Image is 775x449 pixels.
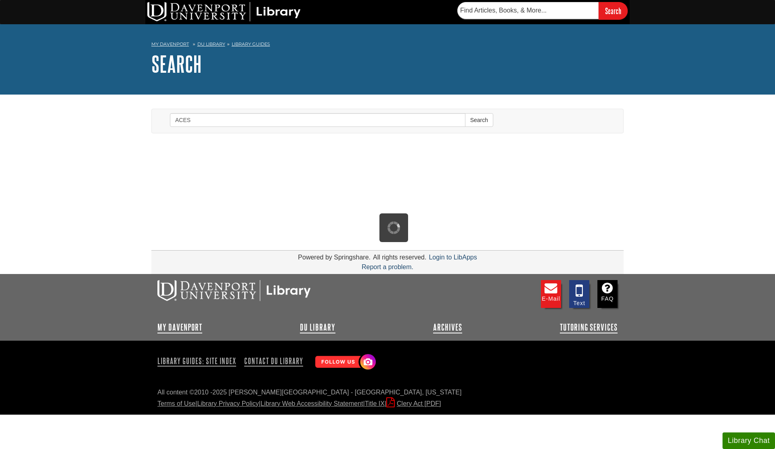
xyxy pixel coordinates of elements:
[232,41,270,47] a: Library Guides
[569,280,589,308] a: Text
[597,280,618,308] a: FAQ
[157,354,239,368] a: Library Guides: Site Index
[151,52,624,76] h1: Search
[197,41,225,47] a: DU Library
[429,254,477,261] a: Login to LibApps
[147,2,301,21] img: DU Library
[241,354,306,368] a: Contact DU Library
[457,2,599,19] input: Find Articles, Books, & More...
[197,400,259,407] a: Library Privacy Policy
[723,432,775,449] button: Library Chat
[157,400,195,407] a: Terms of Use
[387,221,400,234] img: Working...
[365,400,385,407] a: Title IX
[300,323,335,332] a: DU Library
[297,254,372,261] div: Powered by Springshare.
[433,323,462,332] a: Archives
[261,400,363,407] a: Library Web Accessibility Statement
[157,388,618,409] div: All content ©2010 - 2025 [PERSON_NAME][GEOGRAPHIC_DATA] - [GEOGRAPHIC_DATA], [US_STATE] | | | |
[151,39,624,52] nav: breadcrumb
[362,263,413,270] a: Report a problem.
[157,323,202,332] a: My Davenport
[372,254,428,261] div: All rights reserved.
[560,323,618,332] a: Tutoring Services
[599,2,628,19] input: Search
[311,351,378,374] img: Follow Us! Instagram
[157,280,311,301] img: DU Libraries
[386,400,441,407] a: Clery Act
[170,113,465,127] input: Enter Search Words
[151,41,189,48] a: My Davenport
[541,280,561,308] a: E-mail
[457,2,628,19] form: Searches DU Library's articles, books, and more
[465,113,493,127] button: Search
